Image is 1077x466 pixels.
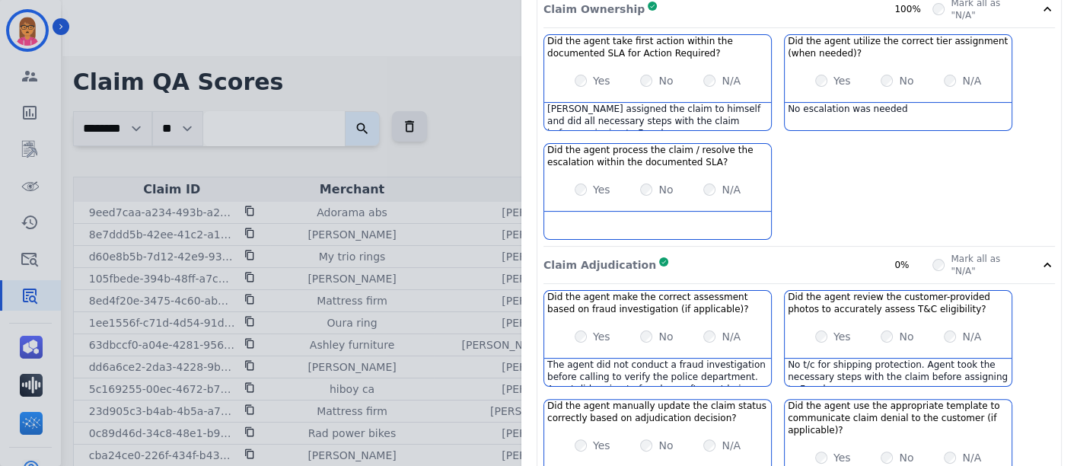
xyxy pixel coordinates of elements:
div: 100% [894,3,932,15]
label: No [899,73,913,88]
h3: Did the agent use the appropriate template to communicate claim denial to the customer (if applic... [788,400,1008,436]
div: No t/c for shipping protection. Agent took the necessary steps with the claim before assigning to... [785,359,1012,386]
p: Claim Ownership [543,2,645,17]
div: 0% [894,259,932,271]
label: Mark all as "N/A" [951,253,1021,277]
label: No [658,182,673,197]
h3: Did the agent make the correct assessment based on fraud investigation (if applicable)? [547,291,768,315]
label: No [658,438,673,453]
label: N/A [722,182,741,197]
h3: Did the agent take first action within the documented SLA for Action Required? [547,35,768,59]
label: No [899,450,913,465]
label: N/A [962,450,981,465]
label: N/A [722,438,741,453]
label: No [658,73,673,88]
p: Claim Adjudication [543,257,656,273]
label: Yes [833,329,851,344]
label: Yes [593,182,610,197]
h3: Did the agent manually update the claim status correctly based on adjudication decision? [547,400,768,424]
div: No escalation was needed [785,103,1012,130]
h3: Did the agent review the customer-provided photos to accurately assess T&C eligibility? [788,291,1008,315]
label: Yes [593,73,610,88]
h3: Did the agent process the claim / resolve the escalation within the documented SLA? [547,144,768,168]
label: N/A [722,329,741,344]
label: N/A [962,73,981,88]
label: N/A [962,329,981,344]
label: No [658,329,673,344]
label: N/A [722,73,741,88]
div: [PERSON_NAME] assigned the claim to himself and did all necessary steps with the claim before ass... [544,103,771,130]
h3: Did the agent utilize the correct tier assignment (when needed)? [788,35,1008,59]
label: No [899,329,913,344]
label: Yes [593,438,610,453]
label: Yes [593,329,610,344]
label: Yes [833,450,851,465]
div: The agent did not conduct a fraud investigation before calling to verify the police department. A... [544,359,771,386]
label: Yes [833,73,851,88]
